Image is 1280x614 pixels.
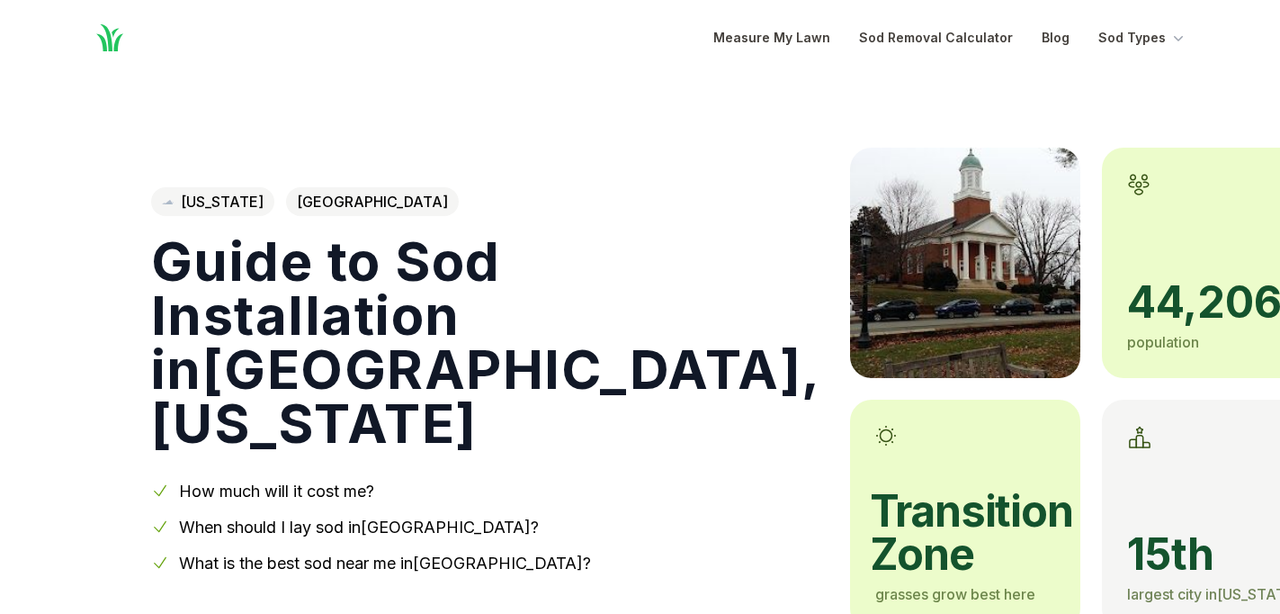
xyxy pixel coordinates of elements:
[179,518,539,537] a: When should I lay sod in[GEOGRAPHIC_DATA]?
[1127,333,1199,351] span: population
[870,490,1055,576] span: transition zone
[875,585,1035,603] span: grasses grow best here
[162,200,174,205] img: Virginia state outline
[151,187,274,216] a: [US_STATE]
[1098,27,1187,49] button: Sod Types
[179,554,591,573] a: What is the best sod near me in[GEOGRAPHIC_DATA]?
[151,234,821,450] h1: Guide to Sod Installation in [GEOGRAPHIC_DATA] , [US_STATE]
[286,187,459,216] span: [GEOGRAPHIC_DATA]
[713,27,830,49] a: Measure My Lawn
[859,27,1013,49] a: Sod Removal Calculator
[179,482,374,501] a: How much will it cost me?
[1042,27,1070,49] a: Blog
[850,148,1080,378] img: A picture of Charlottesville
